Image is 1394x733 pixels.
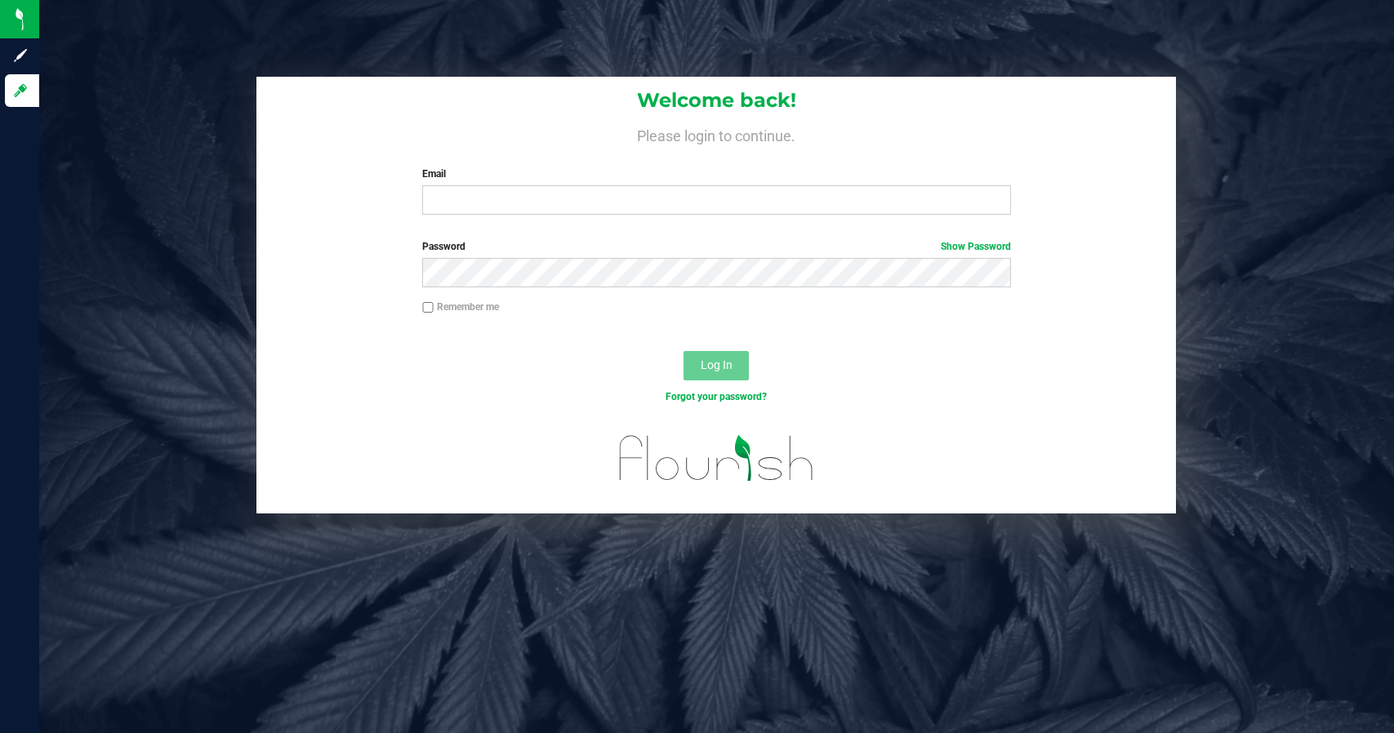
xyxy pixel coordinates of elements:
[12,82,29,99] inline-svg: Log in
[684,351,749,380] button: Log In
[256,124,1176,144] h4: Please login to continue.
[941,241,1011,252] a: Show Password
[422,300,499,314] label: Remember me
[666,391,767,402] a: Forgot your password?
[602,421,831,495] img: flourish_logo.svg
[422,167,1011,181] label: Email
[256,90,1176,111] h1: Welcome back!
[422,302,434,313] input: Remember me
[701,358,733,371] span: Log In
[422,241,465,252] span: Password
[12,47,29,64] inline-svg: Sign up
